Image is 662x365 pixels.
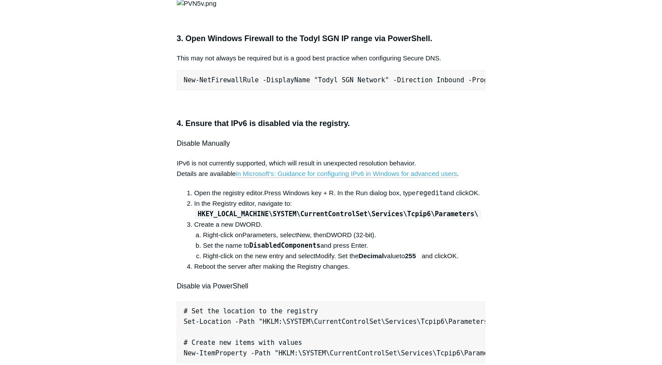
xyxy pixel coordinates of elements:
span: New [297,231,310,239]
code: HKEY_LOCAL_MACHINE\SYSTEM\CurrentControlSet\Services\Tcpip6\Parameters\ [195,210,481,218]
h3: 4. Ensure that IPv6 is disabled via the registry. [177,117,486,130]
span: OK [469,189,478,197]
span: Create a new DWORD. [194,221,263,228]
span: In the Registry editor, navigate to: [194,200,482,218]
h4: Disable via PowerShell [177,281,486,292]
span: Set the name to and press Enter. [203,242,368,249]
pre: # Set the location to the registry Set-Location -Path "HKLM:\SYSTEM\CurrentControlSet\Services\Tc... [177,301,486,363]
span: Open the registry editor. [194,189,264,197]
span: Right-click on the new entry and select . Set the to and click . [203,252,459,260]
span: Reboot the server after making the Registry changes. [194,263,350,270]
p: IPv6 is not currently supported, which will result in unexpected resolution behavior. Details are... [177,158,486,179]
span: DWORD (32-bit) [326,231,375,239]
kbd: regedit [415,189,443,197]
p: This may not always be required but is a good best practice when configuring Secure DNS. [177,53,486,63]
a: in Microsoft's: Guidance for configuring IPv6 in Windows for advanced users [236,170,457,178]
span: OK [447,252,457,260]
li: Press Windows key + R. In the Run dialog box, type and click . [194,188,486,198]
pre: New-NetFirewallRule -DisplayName "Todyl SGN Network" -Direction Inbound -Program Any -LocalAddres... [177,70,486,90]
kbd: DisabledComponents [249,242,321,249]
strong: Decimal [358,252,384,260]
strong: 255 [405,252,416,260]
span: Parameters [242,231,277,239]
span: Modify [315,252,334,260]
span: value [384,252,399,260]
h4: Disable Manually [177,138,486,149]
span: Right-click on , select , then . [203,231,376,239]
h3: 3. Open Windows Firewall to the Todyl SGN IP range via PowerShell. [177,32,486,45]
